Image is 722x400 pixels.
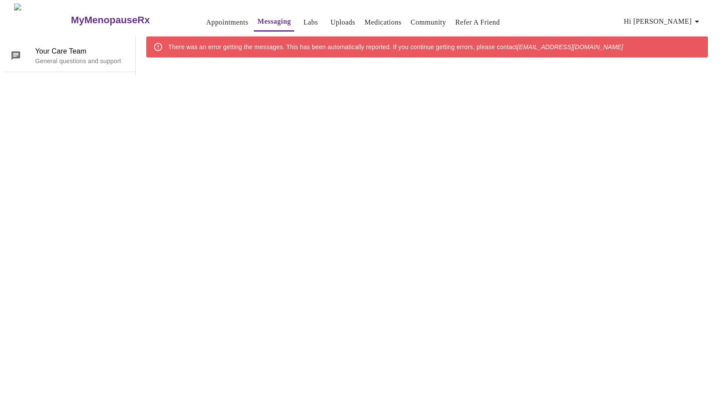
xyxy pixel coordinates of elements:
[517,43,623,50] em: [EMAIL_ADDRESS][DOMAIN_NAME]
[296,14,325,31] button: Labs
[365,16,401,29] a: Medications
[624,15,702,28] span: Hi [PERSON_NAME]
[452,14,504,31] button: Refer a Friend
[70,5,185,36] a: MyMenopauseRx
[621,13,706,30] button: Hi [PERSON_NAME]
[71,14,150,26] h3: MyMenopauseRx
[35,57,128,65] p: General questions and support
[14,4,70,36] img: MyMenopauseRx Logo
[168,39,623,55] div: There was an error getting the messages. This has been automatically reported. If you continue ge...
[254,13,294,32] button: Messaging
[257,15,291,28] a: Messaging
[361,14,405,31] button: Medications
[327,14,359,31] button: Uploads
[206,16,248,29] a: Appointments
[330,16,355,29] a: Uploads
[455,16,500,29] a: Refer a Friend
[4,40,135,72] div: Your Care TeamGeneral questions and support
[303,16,318,29] a: Labs
[35,46,128,57] span: Your Care Team
[407,14,450,31] button: Community
[411,16,446,29] a: Community
[202,14,252,31] button: Appointments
